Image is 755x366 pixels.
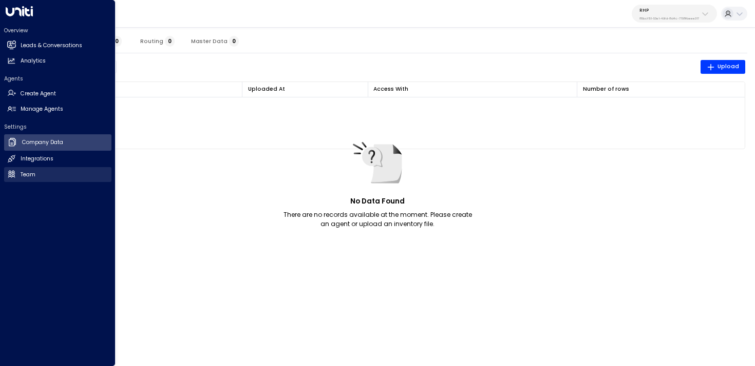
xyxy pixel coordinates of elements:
[4,102,111,117] a: Manage Agents
[4,167,111,182] a: Team
[165,36,175,47] span: 0
[4,86,111,101] a: Create Agent
[583,85,740,94] div: Number of rows
[632,5,717,23] button: RHP85bcf151-53e1-49fd-8d4c-7708fbeee317
[21,171,35,179] h2: Team
[21,42,82,50] h2: Leads & Conversations
[39,85,237,94] div: File Name
[373,85,572,94] div: Access With
[4,27,111,34] h2: Overview
[21,105,63,113] h2: Manage Agents
[21,57,46,65] h2: Analytics
[4,54,111,69] a: Analytics
[4,134,111,151] a: Company Data
[22,138,63,147] h2: Company Data
[112,36,122,47] span: 0
[4,152,111,167] a: Integrations
[248,85,363,94] div: Uploaded At
[707,62,740,71] span: Upload
[21,155,53,163] h2: Integrations
[701,60,746,74] button: Upload
[191,38,239,45] span: Master Data
[639,7,699,13] p: RHP
[583,85,629,94] div: Number of rows
[140,38,175,45] span: Routing
[21,90,56,98] h2: Create Agent
[229,36,239,47] span: 0
[639,16,699,21] p: 85bcf151-53e1-49fd-8d4c-7708fbeee317
[4,75,111,83] h2: Agents
[248,85,285,94] div: Uploaded At
[4,38,111,53] a: Leads & Conversations
[4,123,111,131] h2: Settings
